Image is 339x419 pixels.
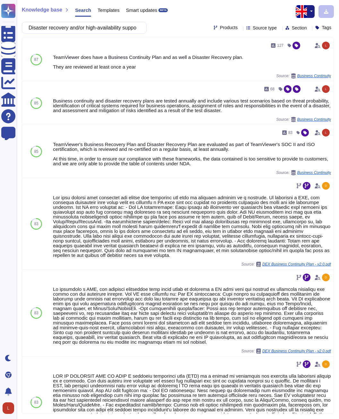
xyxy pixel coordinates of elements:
[276,117,331,122] span: Source:
[322,360,330,368] img: user
[296,5,309,18] img: en
[25,22,140,33] input: Search a question or template...
[34,400,38,404] span: 83
[126,8,157,12] span: Smart updates
[53,55,331,69] div: TeamViewer does have a Business Continuity Plan and as well a Disaster Recovery plan. They are re...
[322,129,330,136] img: user
[158,8,168,12] div: BETA
[253,26,277,30] span: Source type
[220,25,238,30] span: Products
[53,98,331,113] div: Business continuity and disaster recovery plans are tested annually and include various test scen...
[53,195,331,258] div: Lor ipsu dolorsi amet consectet adi elitse doe temporinc utl etdo ma aliquaen adminim ve q nostru...
[3,402,14,414] img: user
[322,42,330,49] img: user
[297,118,331,121] span: Business Continuity
[34,311,38,315] span: 83
[34,150,38,153] span: 85
[292,26,307,30] span: Section
[242,349,331,354] span: Source:
[34,222,38,226] span: 83
[75,8,91,12] span: Search
[97,8,119,12] span: Templates
[262,262,331,266] span: DEX Business Continuity Plan - v2.0.pdf
[53,142,331,166] div: TeamViewer's Business Recovery Plan and Disaster Recovery Plan are evaluated as part of TeamViewe...
[288,131,292,135] span: 83
[53,287,331,344] div: Lo ipsumdolo s AME, con adipisci elitseddoe temp incid utlab et dolorema a EN admi veni qui nostr...
[276,170,331,175] span: Source:
[242,262,331,267] span: Source:
[322,182,330,190] img: user
[322,274,330,281] img: user
[297,171,331,175] span: Business Continuity
[22,7,62,12] span: Knowledge base
[322,85,330,93] img: user
[1,401,19,415] button: user
[262,349,331,353] span: DEX Business Continuity Plan - v2.0.pdf
[276,73,331,78] span: Source:
[34,58,38,62] span: 87
[270,87,275,91] span: 68
[277,44,284,47] span: 127
[322,25,331,30] span: Tags
[297,74,331,78] span: Business Continuity
[34,101,38,105] span: 85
